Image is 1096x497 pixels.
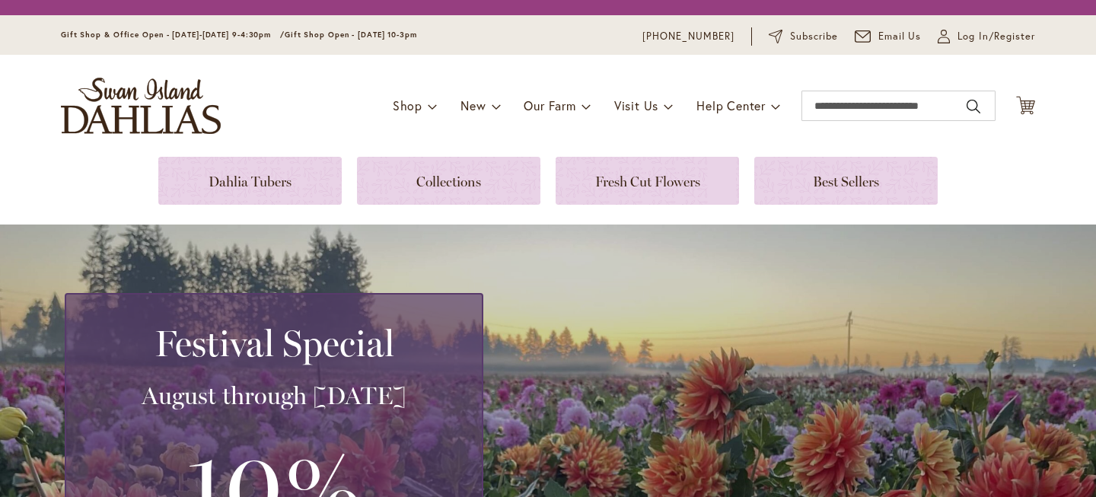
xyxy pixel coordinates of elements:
[642,29,734,44] a: [PHONE_NUMBER]
[285,30,417,40] span: Gift Shop Open - [DATE] 10-3pm
[855,29,922,44] a: Email Us
[61,30,285,40] span: Gift Shop & Office Open - [DATE]-[DATE] 9-4:30pm /
[460,97,486,113] span: New
[769,29,838,44] a: Subscribe
[967,94,980,119] button: Search
[524,97,575,113] span: Our Farm
[938,29,1035,44] a: Log In/Register
[84,322,464,365] h2: Festival Special
[61,78,221,134] a: store logo
[878,29,922,44] span: Email Us
[84,381,464,411] h3: August through [DATE]
[393,97,422,113] span: Shop
[957,29,1035,44] span: Log In/Register
[696,97,766,113] span: Help Center
[614,97,658,113] span: Visit Us
[790,29,838,44] span: Subscribe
